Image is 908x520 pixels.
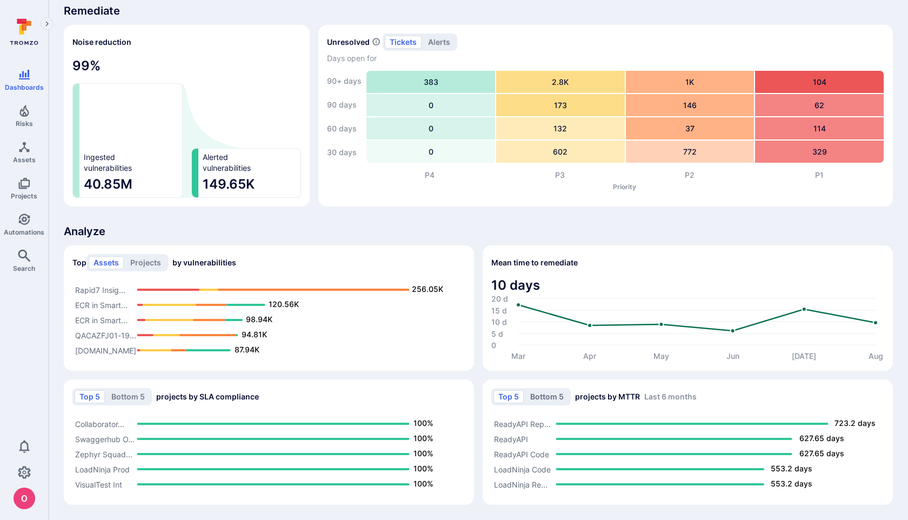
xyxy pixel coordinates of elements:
div: 62 [755,94,884,116]
text: LoadNinja Code [494,464,551,474]
div: 104 [755,71,884,93]
text: 627.65 days [799,449,844,458]
text: 723.2 days [834,418,876,428]
button: alerts [423,36,455,49]
text: 100% [413,479,433,488]
div: 0 [366,117,495,139]
div: 132 [496,117,625,139]
span: Risks [16,119,33,128]
h2: projects by SLA compliance [72,388,259,405]
i: Expand navigation menu [43,19,51,29]
div: 0 [366,94,495,116]
p: Priority [365,183,884,191]
text: ReadyAPI Code [494,449,549,458]
span: Alerted vulnerabilities [203,152,251,174]
button: Bottom 5 [106,390,150,403]
button: tickets [385,36,422,49]
text: May [653,351,669,361]
div: 383 [366,71,495,93]
h2: projects by MTTR [491,388,697,405]
span: Projects [11,192,37,200]
text: Mar [511,351,526,361]
div: oleg malkov [14,488,35,509]
text: Swaggerhub O... [75,434,135,444]
text: Rapid7 Insig... [75,285,125,295]
div: 329 [755,141,884,163]
text: 100% [413,418,433,428]
span: 40.85M [84,176,178,193]
text: 5 d [491,329,503,338]
text: 100% [413,449,433,458]
text: 256.05K [412,284,443,294]
text: 553.2 days [771,479,812,488]
text: Collaborator... [75,419,124,428]
div: 602 [496,141,625,163]
span: Remediate [64,3,893,18]
div: 2.8K [496,71,625,93]
button: Assets [89,256,124,269]
span: Dashboards [5,83,44,91]
text: 120.56K [269,299,299,309]
button: Bottom 5 [525,390,569,403]
text: LoadNinja Prod [75,464,130,474]
text: 627.65 days [799,434,844,443]
span: Noise reduction [72,37,131,46]
text: [DOMAIN_NAME] [75,345,136,355]
text: ReadyAPI Rep... [494,419,551,428]
h2: Top by vulnerabilities [72,254,236,271]
div: 60 days [327,118,362,139]
text: Aug [869,351,883,361]
text: [DATE] [792,351,816,361]
div: 0 [366,141,495,163]
img: ACg8ocJcCe-YbLxGm5tc0PuNRxmgP8aEm0RBXn6duO8aeMVK9zjHhw=s96-c [14,488,35,509]
span: Ingested vulnerabilities [84,152,132,174]
text: QACAZFJ01-19... [75,330,136,339]
span: 99 % [72,57,301,75]
button: Projects [125,256,166,269]
text: 100% [413,434,433,443]
div: P1 [755,170,884,181]
span: Search [13,264,35,272]
text: 0 [491,340,496,349]
div: 37 [626,117,755,139]
text: Apr [583,351,597,361]
text: 100% [413,464,433,473]
div: 173 [496,94,625,116]
text: ECR in Smart... [75,315,128,324]
div: 90 days [327,94,362,116]
span: Mean time to remediate [491,257,578,268]
div: P3 [495,170,625,181]
button: Expand navigation menu [41,17,54,30]
h2: Unresolved [327,37,370,48]
div: 114 [755,117,884,139]
span: Last 6 months [644,392,697,401]
button: Top 5 [493,390,524,403]
span: Days open for [327,53,884,64]
text: 94.81K [242,330,267,339]
span: Assets [13,156,36,164]
div: 1K [626,71,755,93]
text: 98.94K [246,315,272,324]
span: 149.65K [203,176,297,193]
text: 87.94K [235,345,259,354]
text: 20 d [491,294,508,303]
div: 90+ days [327,70,362,92]
text: 15 d [491,305,507,315]
text: 10 d [491,317,507,326]
div: P2 [625,170,755,181]
text: 553.2 days [771,464,812,473]
div: Mean time to remediate [483,245,893,371]
div: 30 days [327,142,362,163]
span: Number of unresolved items by priority and days open [372,36,380,48]
text: LoadNinja Re... [494,479,548,489]
text: Jun [726,351,739,361]
text: ECR in Smart... [75,300,128,309]
text: VisualTest Int [75,479,122,489]
button: Top 5 [75,390,105,403]
text: ReadyAPI [494,434,528,443]
text: Zephyr Squad... [75,449,132,458]
div: P4 [365,170,495,181]
span: 10 days [491,277,884,294]
span: Automations [4,228,44,236]
div: 772 [626,141,755,163]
